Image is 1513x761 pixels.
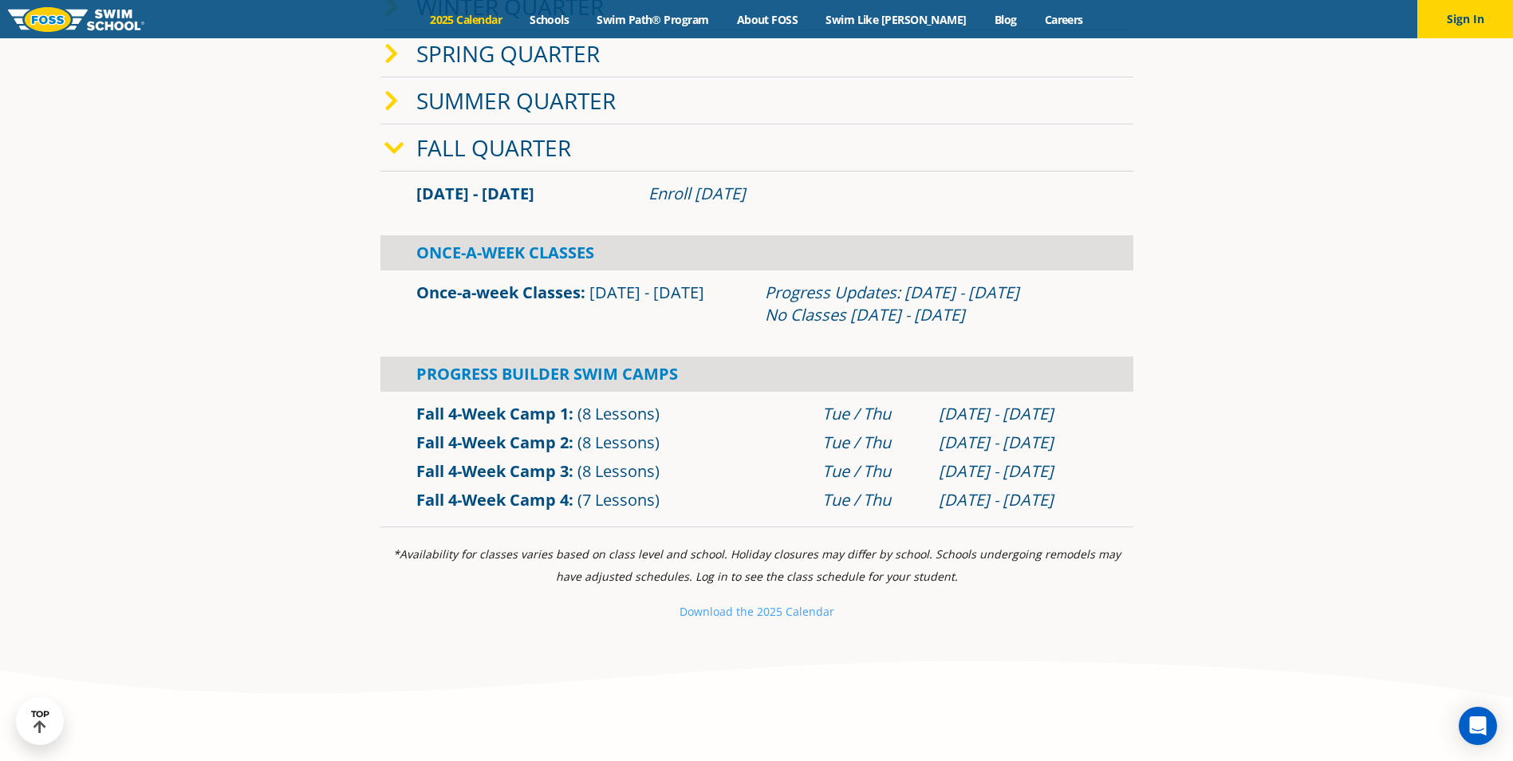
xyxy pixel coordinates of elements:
[822,489,923,511] div: Tue / Thu
[31,709,49,734] div: TOP
[939,403,1097,425] div: [DATE] - [DATE]
[416,132,571,163] a: Fall Quarter
[393,546,1121,584] i: *Availability for classes varies based on class level and school. Holiday closures may differ by ...
[1030,12,1097,27] a: Careers
[416,183,534,204] span: [DATE] - [DATE]
[416,12,516,27] a: 2025 Calendar
[680,604,747,619] small: Download th
[765,282,1097,326] div: Progress Updates: [DATE] - [DATE] No Classes [DATE] - [DATE]
[812,12,981,27] a: Swim Like [PERSON_NAME]
[416,85,616,116] a: Summer Quarter
[577,489,660,511] span: (7 Lessons)
[680,604,834,619] a: Download the 2025 Calendar
[822,460,923,483] div: Tue / Thu
[380,235,1133,270] div: Once-A-Week Classes
[648,183,1097,205] div: Enroll [DATE]
[747,604,834,619] small: e 2025 Calendar
[416,489,569,511] a: Fall 4-Week Camp 4
[577,432,660,453] span: (8 Lessons)
[723,12,812,27] a: About FOSS
[577,460,660,482] span: (8 Lessons)
[822,403,923,425] div: Tue / Thu
[583,12,723,27] a: Swim Path® Program
[8,7,144,32] img: FOSS Swim School Logo
[939,432,1097,454] div: [DATE] - [DATE]
[516,12,583,27] a: Schools
[416,432,569,453] a: Fall 4-Week Camp 2
[416,38,600,69] a: Spring Quarter
[577,403,660,424] span: (8 Lessons)
[416,282,581,303] a: Once-a-week Classes
[939,489,1097,511] div: [DATE] - [DATE]
[416,460,569,482] a: Fall 4-Week Camp 3
[822,432,923,454] div: Tue / Thu
[1459,707,1497,745] div: Open Intercom Messenger
[416,403,569,424] a: Fall 4-Week Camp 1
[980,12,1030,27] a: Blog
[939,460,1097,483] div: [DATE] - [DATE]
[589,282,704,303] span: [DATE] - [DATE]
[380,357,1133,392] div: Progress Builder Swim Camps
